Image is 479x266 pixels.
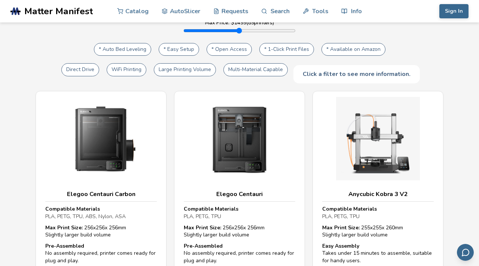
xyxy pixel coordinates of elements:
strong: Compatible Materials [45,205,100,213]
div: Takes under 15 minutes to assemble, suitable for handy users. [322,242,434,265]
button: * Open Access [207,43,252,56]
label: Max Price: $ 1499 ( 89 printers) [205,20,274,26]
button: Large Printing Volume [154,63,216,76]
button: * 1-Click Print Files [259,43,314,56]
span: PLA, PETG, TPU [322,213,360,220]
span: Matter Manifest [24,6,93,16]
div: 256 x 256 x 256 mm Slightly larger build volume [45,224,157,239]
button: Sign In [439,4,469,18]
button: WiFi Printing [107,63,146,76]
h3: Elegoo Centauri Carbon [45,190,157,198]
strong: Pre-Assembled [184,242,223,250]
button: * Auto Bed Leveling [94,43,151,56]
div: 255 x 255 x 260 mm Slightly larger build volume [322,224,434,239]
button: Direct Drive [61,63,99,76]
strong: Max Print Size: [184,224,221,231]
span: PLA, PETG, TPU, ABS, Nylon, ASA [45,213,126,220]
h3: Anycubic Kobra 3 V2 [322,190,434,198]
strong: Pre-Assembled [45,242,84,250]
strong: Max Print Size: [45,224,83,231]
strong: Easy Assembly [322,242,359,250]
div: 256 x 256 x 256 mm Slightly larger build volume [184,224,295,239]
strong: Compatible Materials [322,205,377,213]
div: No assembly required, printer comes ready for plug and play. [45,242,157,265]
strong: Compatible Materials [184,205,238,213]
button: * Easy Setup [159,43,199,56]
button: Send feedback via email [457,244,474,261]
strong: Max Print Size: [322,224,360,231]
h3: Elegoo Centauri [184,190,295,198]
span: PLA, PETG, TPU [184,213,221,220]
div: No assembly required, printer comes ready for plug and play. [184,242,295,265]
button: Multi-Material Capable [223,63,288,76]
button: * Available on Amazon [321,43,385,56]
div: Click a filter to see more information. [293,65,420,83]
